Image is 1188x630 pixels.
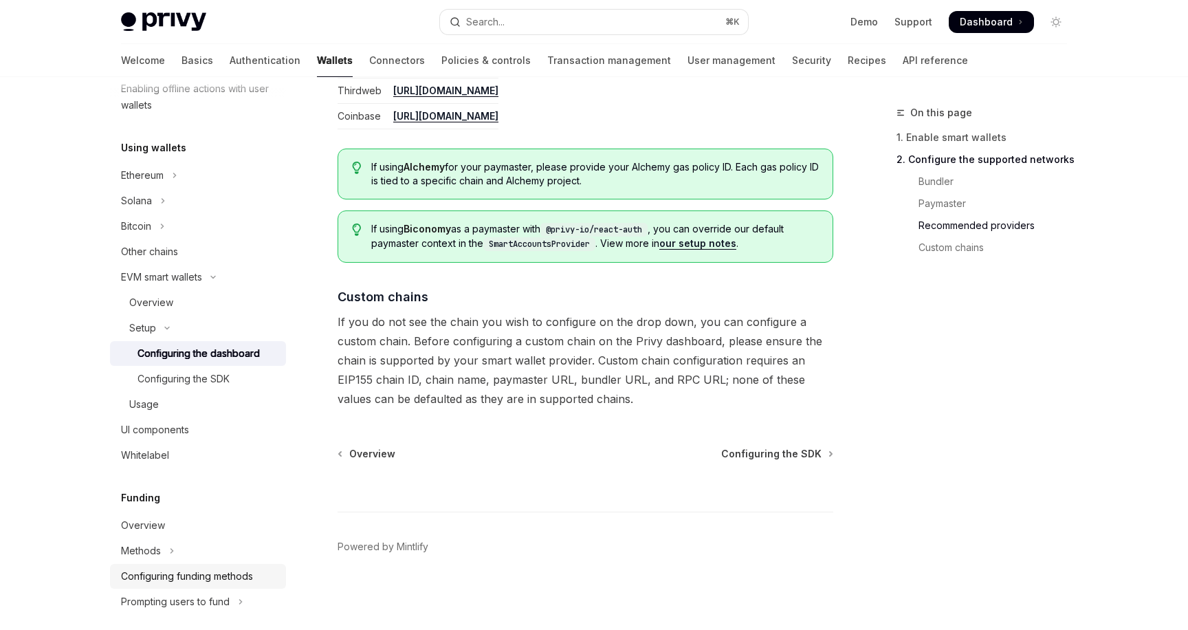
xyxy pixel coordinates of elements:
a: API reference [903,44,968,77]
img: light logo [121,12,206,32]
a: Configuring the dashboard [110,341,286,366]
a: Powered by Mintlify [338,540,428,554]
div: UI components [121,422,189,438]
code: @privy-io/react-auth [540,223,648,237]
strong: Biconomy [404,223,451,235]
a: Dashboard [949,11,1034,33]
strong: Alchemy [404,161,445,173]
button: Toggle Ethereum section [110,163,286,188]
a: Wallets [317,44,353,77]
svg: Tip [352,162,362,174]
a: [URL][DOMAIN_NAME] [393,110,498,122]
h5: Funding [121,490,160,506]
a: Overview [110,513,286,538]
div: Ethereum [121,167,164,184]
div: Configuring the SDK [137,371,230,387]
div: Solana [121,193,152,209]
td: Coinbase [338,104,388,129]
a: Configuring the SDK [110,367,286,391]
a: Welcome [121,44,165,77]
a: Configuring funding methods [110,564,286,589]
span: If using as a paymaster with , you can override our default paymaster context in the . View more ... [371,222,819,251]
a: Paymaster [896,193,1078,215]
a: Usage [110,392,286,417]
td: Thirdweb [338,78,388,104]
svg: Tip [352,224,362,236]
a: 2. Configure the supported networks [896,149,1078,171]
a: Authentication [230,44,300,77]
span: Dashboard [960,15,1013,29]
span: On this page [910,105,972,121]
div: Usage [129,396,159,413]
div: Whitelabel [121,447,169,464]
span: ⌘ K [725,17,740,28]
span: Custom chains [338,287,428,306]
a: User management [687,44,775,77]
button: Open search [440,10,748,34]
button: Toggle Setup section [110,316,286,340]
div: Setup [129,320,156,336]
div: EVM smart wallets [121,269,202,285]
div: Configuring funding methods [121,568,253,585]
button: Toggle Bitcoin section [110,214,286,239]
a: Overview [339,447,395,461]
div: Configuring the dashboard [137,345,260,362]
span: If you do not see the chain you wish to configure on the drop down, you can configure a custom ch... [338,312,833,409]
a: 1. Enable smart wallets [896,127,1078,149]
button: Toggle Methods section [110,539,286,563]
a: Support [894,15,932,29]
code: SmartAccountsProvider [483,237,595,251]
span: If using for your paymaster, please provide your Alchemy gas policy ID. Each gas policy ID is tie... [371,160,819,188]
a: Transaction management [547,44,671,77]
a: Custom chains [896,237,1078,259]
span: Configuring the SDK [721,447,822,461]
div: Prompting users to fund [121,594,230,610]
a: Overview [110,290,286,315]
a: UI components [110,417,286,442]
h5: Using wallets [121,140,186,156]
span: Overview [349,447,395,461]
div: Overview [121,517,165,534]
a: Recommended providers [896,215,1078,237]
a: our setup notes [659,237,736,250]
a: Demo [850,15,878,29]
a: Connectors [369,44,425,77]
a: Security [792,44,831,77]
button: Toggle EVM smart wallets section [110,265,286,290]
a: Basics [181,44,213,77]
div: Methods [121,543,161,559]
div: Bitcoin [121,218,151,235]
button: Toggle Prompting users to fund section [110,589,286,614]
a: Other chains [110,239,286,264]
button: Toggle Solana section [110,188,286,213]
a: Recipes [848,44,886,77]
button: Toggle dark mode [1045,11,1067,33]
a: Bundler [896,171,1078,193]
a: [URL][DOMAIN_NAME] [393,85,498,97]
a: Policies & controls [441,44,531,77]
div: Search... [466,14,505,30]
a: Configuring the SDK [721,447,832,461]
div: Overview [129,294,173,311]
a: Whitelabel [110,443,286,468]
div: Other chains [121,243,178,260]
